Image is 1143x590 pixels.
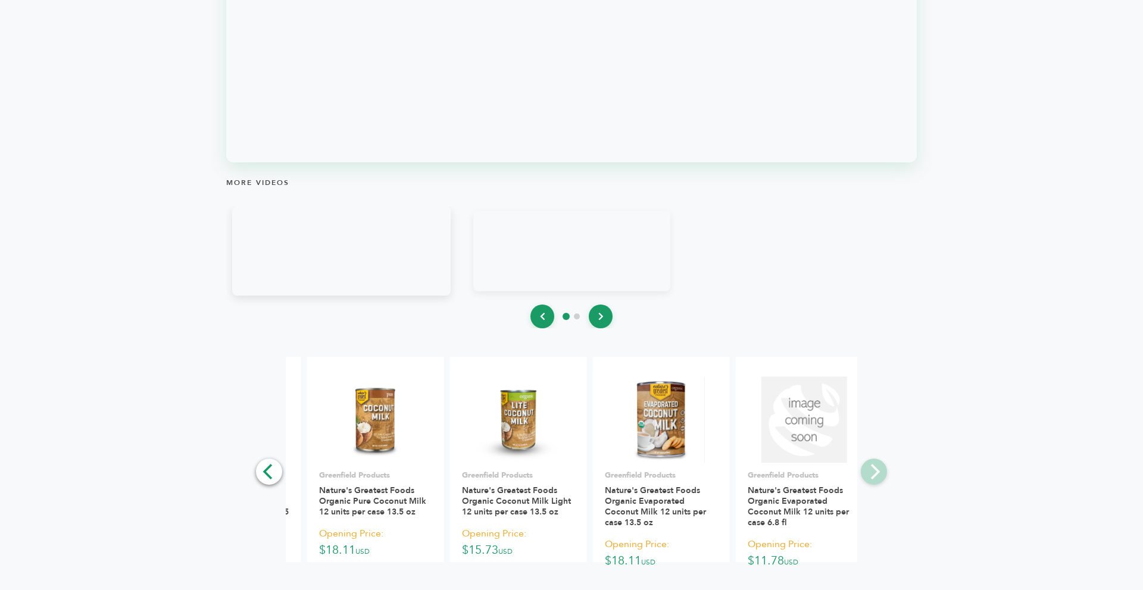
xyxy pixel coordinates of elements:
[355,547,370,556] span: USD
[748,536,812,553] span: Opening Price:
[748,470,861,481] p: Greenfield Products
[462,526,526,542] span: Opening Price:
[256,459,282,485] button: Previous
[176,485,289,528] a: Nature's Greatest Foods Organic Heavy Coconut Cream 12 units per case 13.5 oz
[319,525,432,560] p: $18.11
[618,376,704,462] img: Nature's Greatest Foods Organic Evaporated Coconut Milk 12 units per case 13.5 oz
[176,535,289,570] p: $23.64
[319,485,426,517] a: Nature's Greatest Foods Organic Pure Coconut Milk 12 units per case 13.5 oz
[498,547,513,556] span: USD
[333,376,419,463] img: Nature's Greatest Foods Organic Pure Coconut Milk 12 units per case 13.5 oz
[319,526,383,542] span: Opening Price:
[605,470,718,481] p: Greenfield Products
[462,525,575,560] p: $15.73
[605,485,706,528] a: Nature's Greatest Foods Organic Evaporated Coconut Milk 12 units per case 13.5 oz
[176,470,289,481] p: Greenfield Products
[226,177,917,197] h4: More Videos
[761,376,848,463] img: Nature's Greatest Foods Organic Evaporated Coconut Milk 12 units per case 6.8 fl
[784,557,798,567] span: USD
[462,470,575,481] p: Greenfield Products
[641,557,655,567] span: USD
[462,485,571,517] a: Nature's Greatest Foods Organic Coconut Milk Light 12 units per case 13.5 oz
[475,376,561,462] img: Nature's Greatest Foods Organic Coconut Milk Light 12 units per case 13.5 oz
[605,535,718,570] p: $18.11
[748,485,849,528] a: Nature's Greatest Foods Organic Evaporated Coconut Milk 12 units per case 6.8 fl
[748,535,861,570] p: $11.78
[319,470,432,481] p: Greenfield Products
[605,536,669,553] span: Opening Price:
